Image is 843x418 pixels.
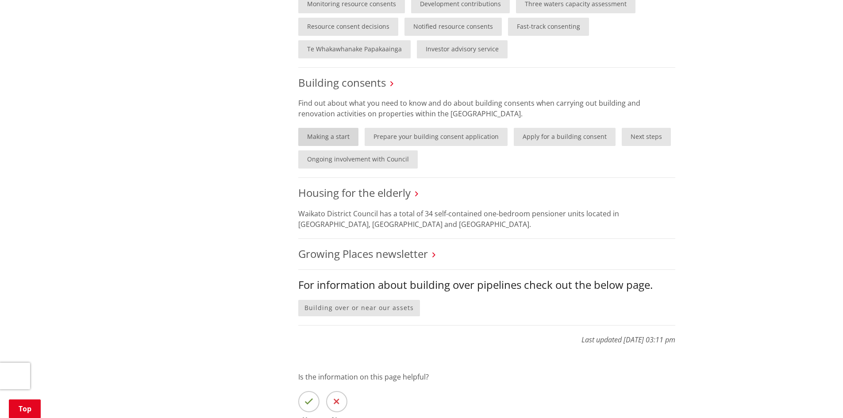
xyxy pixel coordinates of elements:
a: Growing Places newsletter [298,246,428,261]
a: Fast-track consenting [508,18,589,36]
a: Building consents [298,75,386,90]
a: Te Whakawhanake Papakaainga [298,40,411,58]
a: Notified resource consents [404,18,502,36]
a: Investor advisory service [417,40,508,58]
p: Waikato District Council has a total of 34 self-contained one-bedroom pensioner units located in ... [298,208,675,230]
p: Is the information on this page helpful? [298,372,675,382]
h3: For information about building over pipelines check out the below page. [298,279,675,291]
a: Housing for the elderly [298,185,411,200]
a: Making a start [298,128,358,146]
a: Building over or near our assets [298,300,420,316]
p: Find out about what you need to know and do about building consents when carrying out building an... [298,98,675,119]
a: Prepare your building consent application [365,128,508,146]
iframe: Messenger Launcher [802,381,834,413]
a: Apply for a building consent [514,128,616,146]
a: Top [9,399,41,418]
a: Resource consent decisions [298,18,398,36]
a: Ongoing involvement with Council [298,150,418,169]
p: Last updated [DATE] 03:11 pm [298,325,675,345]
a: Next steps [622,128,671,146]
